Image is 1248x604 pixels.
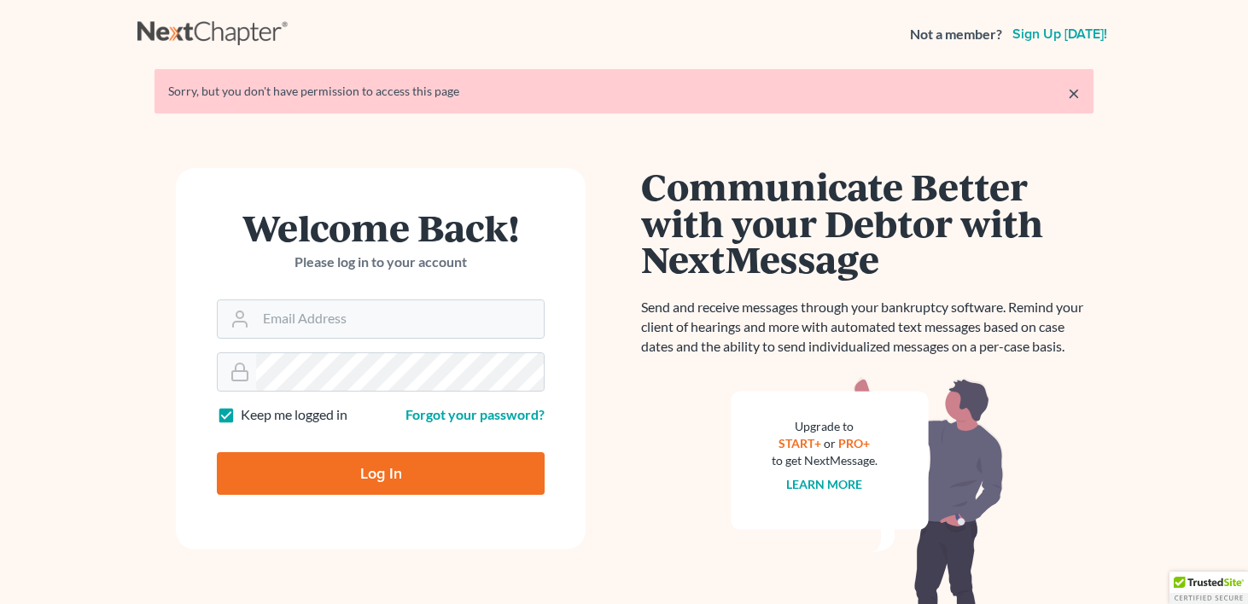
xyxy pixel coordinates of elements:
[910,25,1002,44] strong: Not a member?
[641,168,1093,277] h1: Communicate Better with your Debtor with NextMessage
[772,418,878,435] div: Upgrade to
[779,436,822,450] a: START+
[168,83,1080,100] div: Sorry, but you don't have permission to access this page
[839,436,871,450] a: PRO+
[217,452,545,495] input: Log In
[825,436,837,450] span: or
[256,300,544,338] input: Email Address
[1169,572,1248,604] div: TrustedSite Certified
[217,253,545,272] p: Please log in to your account
[641,298,1093,357] p: Send and receive messages through your bankruptcy software. Remind your client of hearings and mo...
[217,209,545,246] h1: Welcome Back!
[241,405,347,425] label: Keep me logged in
[772,452,878,469] div: to get NextMessage.
[1068,83,1080,103] a: ×
[1009,27,1111,41] a: Sign up [DATE]!
[787,477,863,491] a: Learn more
[405,406,545,422] a: Forgot your password?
